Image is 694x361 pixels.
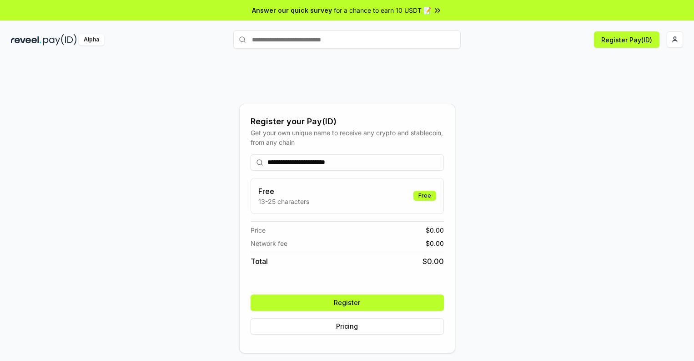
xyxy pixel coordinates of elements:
[426,239,444,248] span: $ 0.00
[251,256,268,267] span: Total
[251,295,444,311] button: Register
[251,239,287,248] span: Network fee
[258,197,309,206] p: 13-25 characters
[422,256,444,267] span: $ 0.00
[251,318,444,335] button: Pricing
[11,34,41,46] img: reveel_dark
[413,191,436,201] div: Free
[251,225,266,235] span: Price
[334,5,431,15] span: for a chance to earn 10 USDT 📝
[258,186,309,197] h3: Free
[251,128,444,147] div: Get your own unique name to receive any crypto and stablecoin, from any chain
[251,115,444,128] div: Register your Pay(ID)
[252,5,332,15] span: Answer our quick survey
[43,34,77,46] img: pay_id
[79,34,104,46] div: Alpha
[426,225,444,235] span: $ 0.00
[594,31,659,48] button: Register Pay(ID)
